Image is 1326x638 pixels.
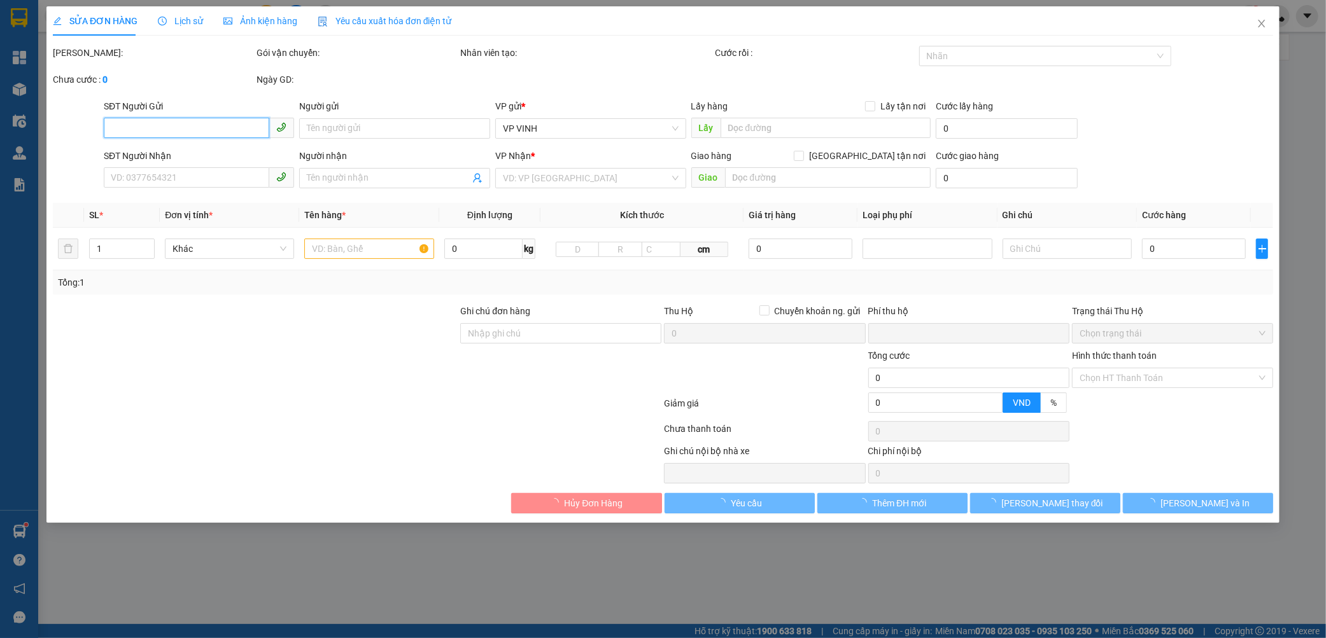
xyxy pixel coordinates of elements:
label: Cước lấy hàng [936,101,993,111]
div: [PERSON_NAME]: [53,46,254,60]
span: Ảnh kiện hàng [223,16,297,26]
span: Lấy hàng [691,101,728,111]
div: Chưa cước : [53,73,254,87]
div: VP gửi [495,99,686,113]
span: % [1050,398,1057,408]
span: Tổng cước [868,350,910,361]
span: plus [1257,244,1267,254]
span: edit [53,17,62,25]
span: loading [717,498,731,507]
input: Cước giao hàng [936,168,1078,188]
input: Ghi Chú [1003,239,1132,259]
span: loading [858,498,872,507]
span: Thu Hộ [664,306,693,316]
span: Giá trị hàng [749,210,796,220]
div: Nhân viên tạo: [460,46,712,60]
span: user-add [472,173,483,183]
b: 0 [102,74,108,85]
div: Người gửi [299,99,490,113]
div: Phí thu hộ [868,304,1069,323]
span: VND [1013,398,1031,408]
span: Giao [691,167,725,188]
span: [PERSON_NAME] và In [1160,496,1250,510]
div: Tổng: 1 [58,275,512,289]
span: Yêu cầu [731,496,762,510]
span: loading [1146,498,1160,507]
span: phone [276,172,286,182]
span: Tên hàng [304,210,346,220]
button: Yêu cầu [665,493,815,513]
div: SĐT Người Gửi [104,99,295,113]
span: clock-circle [158,17,167,25]
span: Cước hàng [1142,210,1186,220]
button: plus [1256,239,1268,259]
button: [PERSON_NAME] và In [1123,493,1273,513]
th: Loại phụ phí [857,203,997,228]
input: Ghi chú đơn hàng [460,323,661,343]
button: [PERSON_NAME] thay đổi [970,493,1120,513]
button: Thêm ĐH mới [817,493,968,513]
div: Người nhận [299,149,490,163]
input: Cước lấy hàng [936,118,1078,139]
span: Định lượng [467,210,512,220]
div: Cước rồi : [716,46,917,60]
button: delete [58,239,78,259]
div: Giảm giá [663,396,867,419]
span: [GEOGRAPHIC_DATA] tận nơi [804,149,931,163]
span: Đơn vị tính [165,210,213,220]
span: Giao hàng [691,151,732,161]
input: Dọc đường [721,118,931,138]
button: Close [1244,6,1280,42]
label: Cước giao hàng [936,151,999,161]
span: picture [223,17,232,25]
input: Dọc đường [725,167,931,188]
span: kg [523,239,535,259]
span: loading [987,498,1001,507]
button: Hủy Đơn Hàng [511,493,661,513]
th: Ghi chú [998,203,1137,228]
span: SỬA ĐƠN HÀNG [53,16,138,26]
span: Khác [173,239,286,258]
span: loading [550,498,564,507]
span: Chọn trạng thái [1080,324,1266,343]
span: close [1257,18,1267,29]
span: Hủy Đơn Hàng [564,496,623,510]
div: Gói vận chuyển: [257,46,458,60]
div: Ghi chú nội bộ nhà xe [664,444,865,463]
span: VP VINH [503,119,679,138]
div: SĐT Người Nhận [104,149,295,163]
span: Lịch sử [158,16,203,26]
span: cm [681,242,728,257]
label: Ghi chú đơn hàng [460,306,530,316]
span: Lấy [691,118,721,138]
input: C [642,242,681,257]
div: Chưa thanh toán [663,422,867,444]
span: phone [276,122,286,132]
img: icon [318,17,328,27]
label: Hình thức thanh toán [1072,350,1157,361]
span: SL [89,210,99,220]
div: Ngày GD: [257,73,458,87]
span: Lấy tận nơi [875,99,931,113]
input: R [598,242,642,257]
span: Kích thước [620,210,664,220]
div: Chi phí nội bộ [868,444,1069,463]
span: Yêu cầu xuất hóa đơn điện tử [318,16,452,26]
span: [PERSON_NAME] thay đổi [1001,496,1103,510]
input: VD: Bàn, Ghế [304,239,434,259]
input: D [556,242,599,257]
span: Chuyển khoản ng. gửi [770,304,866,318]
span: VP Nhận [495,151,531,161]
div: Trạng thái Thu Hộ [1072,304,1273,318]
span: Thêm ĐH mới [872,496,926,510]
